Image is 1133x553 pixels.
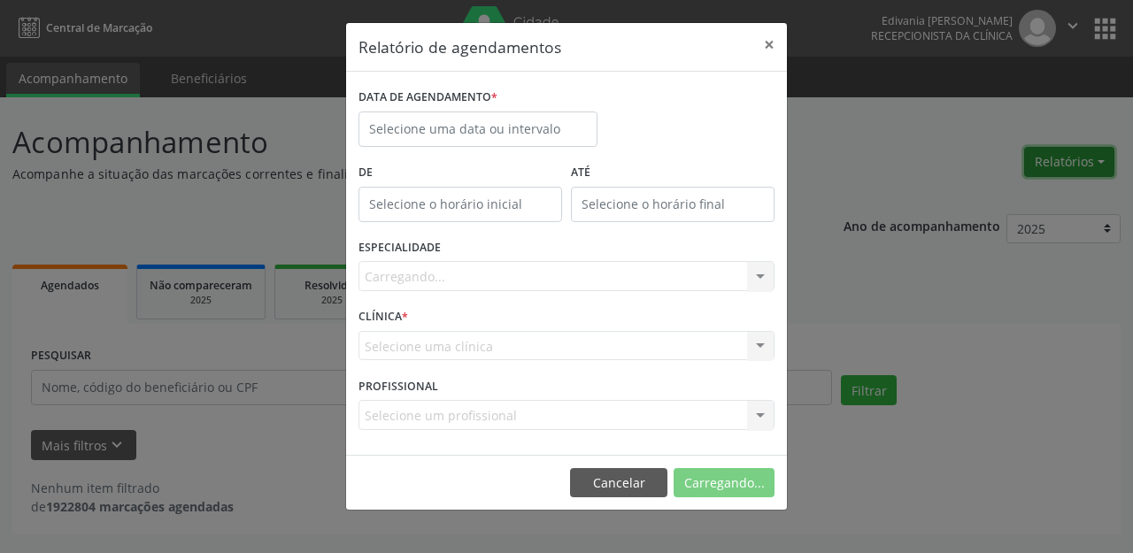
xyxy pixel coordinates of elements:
label: CLÍNICA [358,303,408,331]
button: Cancelar [570,468,667,498]
button: Carregando... [674,468,775,498]
label: ATÉ [571,159,775,187]
label: ESPECIALIDADE [358,234,441,262]
label: De [358,159,562,187]
h5: Relatório de agendamentos [358,35,561,58]
label: DATA DE AGENDAMENTO [358,84,497,111]
button: Close [751,23,787,66]
input: Selecione o horário inicial [358,187,562,222]
input: Selecione uma data ou intervalo [358,111,597,147]
label: PROFISSIONAL [358,373,438,400]
input: Selecione o horário final [571,187,775,222]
